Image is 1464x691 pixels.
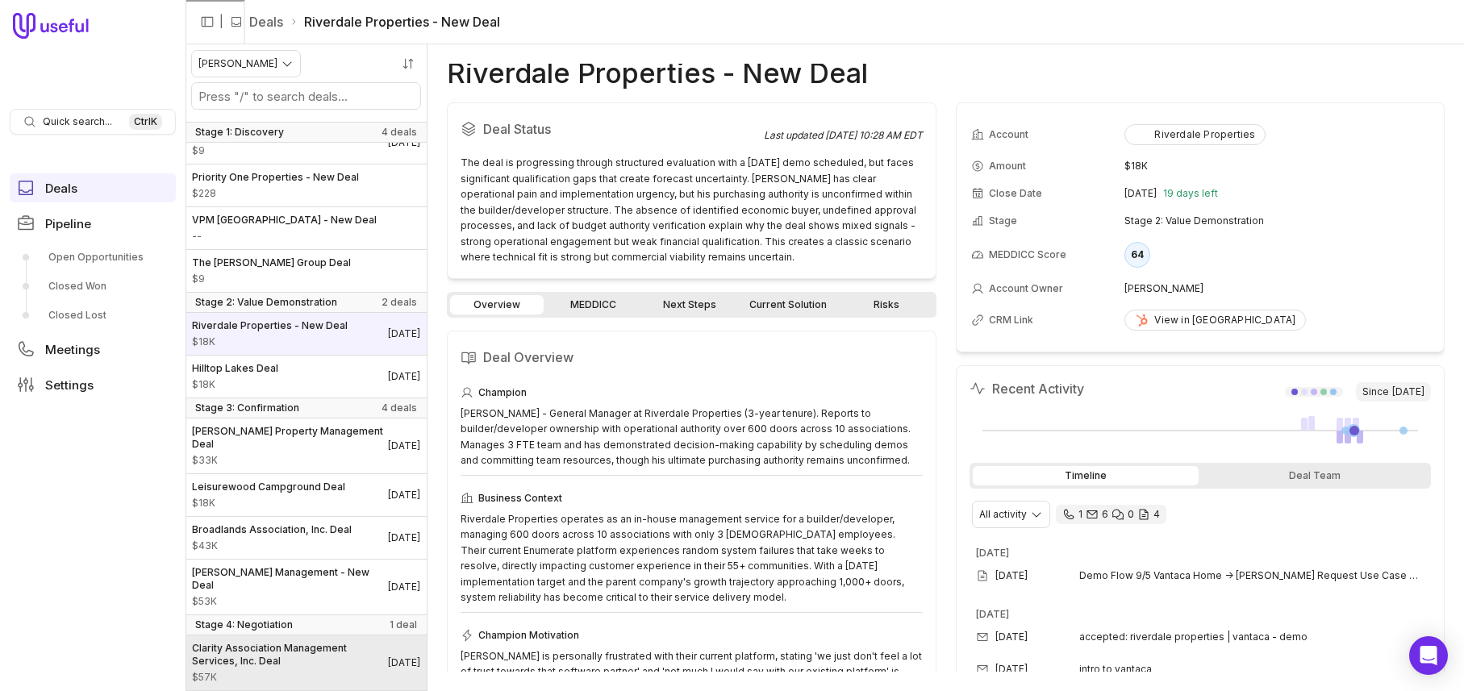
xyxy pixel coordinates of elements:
[10,302,176,328] a: Closed Lost
[461,116,764,142] h2: Deal Status
[186,122,427,164] a: Association Advisors Group LLC Deal$9[DATE]
[396,52,420,76] button: Sort by
[192,319,348,332] span: Riverdale Properties - New Deal
[1356,382,1431,402] span: Since
[192,273,351,285] span: Amount
[1135,314,1295,327] div: View in [GEOGRAPHIC_DATA]
[10,209,176,238] a: Pipeline
[976,547,1009,559] time: [DATE]
[10,244,176,328] div: Pipeline submenu
[192,566,388,592] span: [PERSON_NAME] Management - New Deal
[186,418,427,473] a: [PERSON_NAME] Property Management Deal$33K[DATE]
[192,171,359,184] span: Priority One Properties - New Deal
[43,115,112,128] span: Quick search...
[45,218,91,230] span: Pipeline
[192,454,388,467] span: Amount
[192,671,388,684] span: Amount
[1202,466,1428,485] div: Deal Team
[447,64,868,83] h1: Riverdale Properties - New Deal
[10,370,176,399] a: Settings
[388,136,420,149] time: Deal Close Date
[989,314,1033,327] span: CRM Link
[1124,310,1306,331] a: View in [GEOGRAPHIC_DATA]
[192,214,377,227] span: VPM [GEOGRAPHIC_DATA] - New Deal
[970,379,1084,398] h2: Recent Activity
[186,474,427,516] a: Leisurewood Campground Deal$18K[DATE]
[186,517,427,559] a: Broadlands Association, Inc. Deal$43K[DATE]
[1124,208,1429,234] td: Stage 2: Value Demonstration
[547,295,640,314] a: MEDDICC
[192,595,388,608] span: Amount
[290,12,500,31] li: Riverdale Properties - New Deal
[249,12,283,31] a: Deals
[461,626,923,645] div: Champion Motivation
[388,656,420,669] time: Deal Close Date
[186,164,427,206] a: Priority One Properties - New Deal$228
[1079,631,1308,643] span: accepted: riverdale properties | vantaca - demo
[382,402,417,414] span: 4 deals
[186,356,427,398] a: Hilltop Lakes Deal$18K[DATE]
[989,248,1066,261] span: MEDDICC Score
[192,425,388,451] span: [PERSON_NAME] Property Management Deal
[461,155,923,265] div: The deal is progressing through structured evaluation with a [DATE] demo scheduled, but faces sig...
[195,402,299,414] span: Stage 3: Confirmation
[388,439,420,452] time: Deal Close Date
[740,295,836,314] a: Current Solution
[1124,153,1429,179] td: $18K
[192,642,388,668] span: Clarity Association Management Services, Inc. Deal
[186,44,428,691] nav: Deals
[976,608,1009,620] time: [DATE]
[388,327,420,340] time: Deal Close Date
[1124,242,1150,268] div: 64
[1124,276,1429,302] td: [PERSON_NAME]
[382,296,417,309] span: 2 deals
[825,129,923,141] time: [DATE] 10:28 AM EDT
[450,295,544,314] a: Overview
[989,160,1026,173] span: Amount
[192,256,351,269] span: The [PERSON_NAME] Group Deal
[1056,505,1166,524] div: 1 call and 6 email threads
[192,335,348,348] span: Amount
[186,635,427,690] a: Clarity Association Management Services, Inc. Deal$57K[DATE]
[1135,128,1255,141] div: Riverdale Properties
[989,282,1063,295] span: Account Owner
[192,497,345,510] span: Amount
[1079,663,1152,676] span: intro to vantaca
[195,618,293,631] span: Stage 4: Negotiation
[195,10,219,34] button: Collapse sidebar
[388,370,420,383] time: Deal Close Date
[840,295,933,314] a: Risks
[219,12,223,31] span: |
[461,511,923,606] div: Riverdale Properties operates as an in-house management service for a builder/developer, managing...
[764,129,923,142] div: Last updated
[192,481,345,493] span: Leisurewood Campground Deal
[192,187,359,200] span: Amount
[973,466,1199,485] div: Timeline
[192,144,372,157] span: Amount
[989,128,1028,141] span: Account
[10,273,176,299] a: Closed Won
[186,313,427,355] a: Riverdale Properties - New Deal$18K[DATE]
[186,560,427,614] a: [PERSON_NAME] Management - New Deal$53K[DATE]
[388,581,420,593] time: Deal Close Date
[10,244,176,270] a: Open Opportunities
[195,296,337,309] span: Stage 2: Value Demonstration
[45,379,94,391] span: Settings
[995,569,1028,582] time: [DATE]
[10,173,176,202] a: Deals
[388,489,420,502] time: Deal Close Date
[192,230,377,243] span: Amount
[192,362,278,375] span: Hilltop Lakes Deal
[995,631,1028,643] time: [DATE]
[45,182,77,194] span: Deals
[1163,187,1218,200] span: 19 days left
[1124,124,1266,145] button: Riverdale Properties
[1409,636,1448,675] div: Open Intercom Messenger
[195,126,284,139] span: Stage 1: Discovery
[129,114,162,130] kbd: Ctrl K
[186,250,427,292] a: The [PERSON_NAME] Group Deal$9
[461,383,923,402] div: Champion
[1392,385,1424,398] time: [DATE]
[1079,569,1425,582] span: Demo Flow 9/5 Vantaca Home -> [PERSON_NAME] Request Use Case -> Action Items -> Bank Recs -> Fina...
[390,618,417,631] span: 1 deal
